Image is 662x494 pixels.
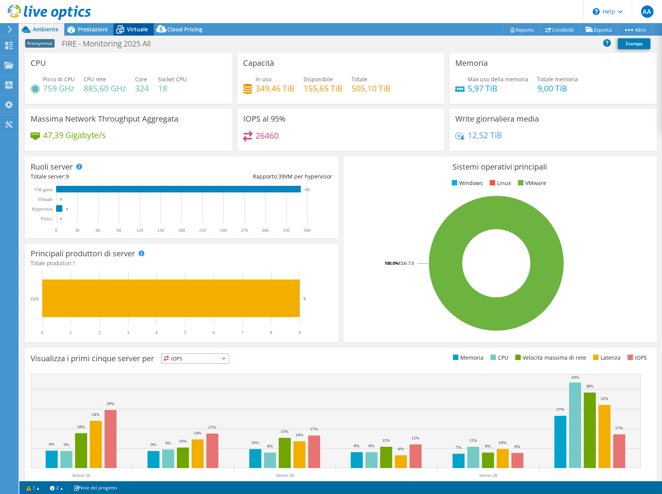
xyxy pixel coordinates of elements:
text: Fisico [41,216,52,221]
text: 8% [354,443,360,448]
text: 0 [55,228,57,233]
text: 9% [49,442,55,446]
li: Velocità massima di rete [513,353,586,362]
text: Server 26 [72,473,90,478]
text: 7% [456,445,461,449]
text: 3 [127,330,129,335]
text: 0 [60,197,62,201]
h4: 12,52 TiB [468,131,502,139]
span: Totale [352,75,367,83]
span: Ambiente [33,26,58,33]
text: 9% [165,441,171,445]
h4: 324 [135,84,149,93]
svg: \n [593,8,600,15]
text: VM guest [34,187,53,192]
text: 10% [499,440,506,445]
span: In uso [256,75,271,83]
text: Server 28 [479,473,497,478]
h3: Write giornaliera media [455,115,539,123]
text: 9% [63,442,69,447]
tspan: ESXi 7.0 [399,260,414,266]
h4: 18 [158,84,187,93]
text: 14% [194,431,201,435]
span: CPU rete [84,75,106,83]
h4: Totale produttori: [31,259,332,268]
text: 18% [77,424,85,429]
span: Anonymous [25,39,55,48]
text: 15% [281,429,288,434]
tspan: 100.0% [384,260,399,266]
text: 4 [155,330,158,335]
text: 9 [304,296,306,301]
h4: 9,00 TiB [537,84,578,93]
text: 8 [270,330,272,335]
text: 150 [157,228,164,233]
text: 6 [213,330,215,335]
text: 43% [571,375,579,379]
text: 330 [283,228,290,233]
text: 6% [398,446,404,451]
text: 27% [556,407,564,412]
a: Reports [503,24,540,36]
h4: 885,60 GHz [84,84,126,93]
text: Virtuale [38,197,53,202]
text: 2 [98,330,101,335]
span: AA [641,5,653,18]
text: 210 [199,228,206,233]
text: 60 [96,228,100,233]
text: 360 [304,228,310,233]
a: Condividi [540,24,580,36]
li: IOPS [626,353,647,362]
text: 17% [208,425,216,429]
span: IOPS [161,354,229,363]
a: Esporta [580,24,618,36]
span: Prestazioni [78,26,108,33]
h3: Capacità [243,59,274,67]
text: 7 [241,330,244,335]
text: 300 [262,228,269,233]
text: 17% [615,425,623,430]
text: 14% [295,432,303,437]
text: 10% [251,440,259,445]
text: Server 20 [276,473,294,478]
a: Stampa [618,38,650,49]
li: Windows [450,179,483,187]
text: 8% [267,444,273,448]
li: Memoria [451,353,484,362]
h4: 759 GHz [43,84,75,93]
text: 90 [117,228,121,233]
text: 5 [184,330,186,335]
span: 1 [72,259,75,267]
text: 1 [70,330,72,335]
li: Linux [488,179,511,187]
span: Cloud Pricing [167,26,202,33]
text: 0 [60,217,62,221]
text: 9% [151,442,156,447]
li: Latenza [591,353,621,362]
h3: CPU [31,59,46,67]
div: Rapporto: VM per hypervisor [181,172,332,181]
span: Core [135,75,147,83]
h4: 349,46 TiB [256,84,295,93]
text: 270 [241,228,248,233]
span: Disponibile [304,75,333,83]
text: 38% [586,384,593,388]
text: 11% [469,438,477,443]
text: Hypervisor [32,206,53,212]
text: 240 [220,228,227,233]
text: 30 [75,228,79,233]
span: Virtuale [127,26,148,33]
h3: Memoria [455,59,488,67]
h3: Principali produttori di server [31,249,135,258]
text: 351 [305,188,310,192]
text: 29% [106,401,114,406]
h3: Massima Network Throughput Aggregata [31,115,178,123]
span: Picco di CPU [43,75,75,83]
h4: 26460 [256,131,279,140]
h3: IOPS al 95% [243,115,286,123]
h3: Sistemi operativi principali [349,163,651,171]
span: 39 [278,173,285,180]
span: Totale memoria [537,75,578,83]
text: 8% [485,444,491,448]
a: 1 [21,483,45,492]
